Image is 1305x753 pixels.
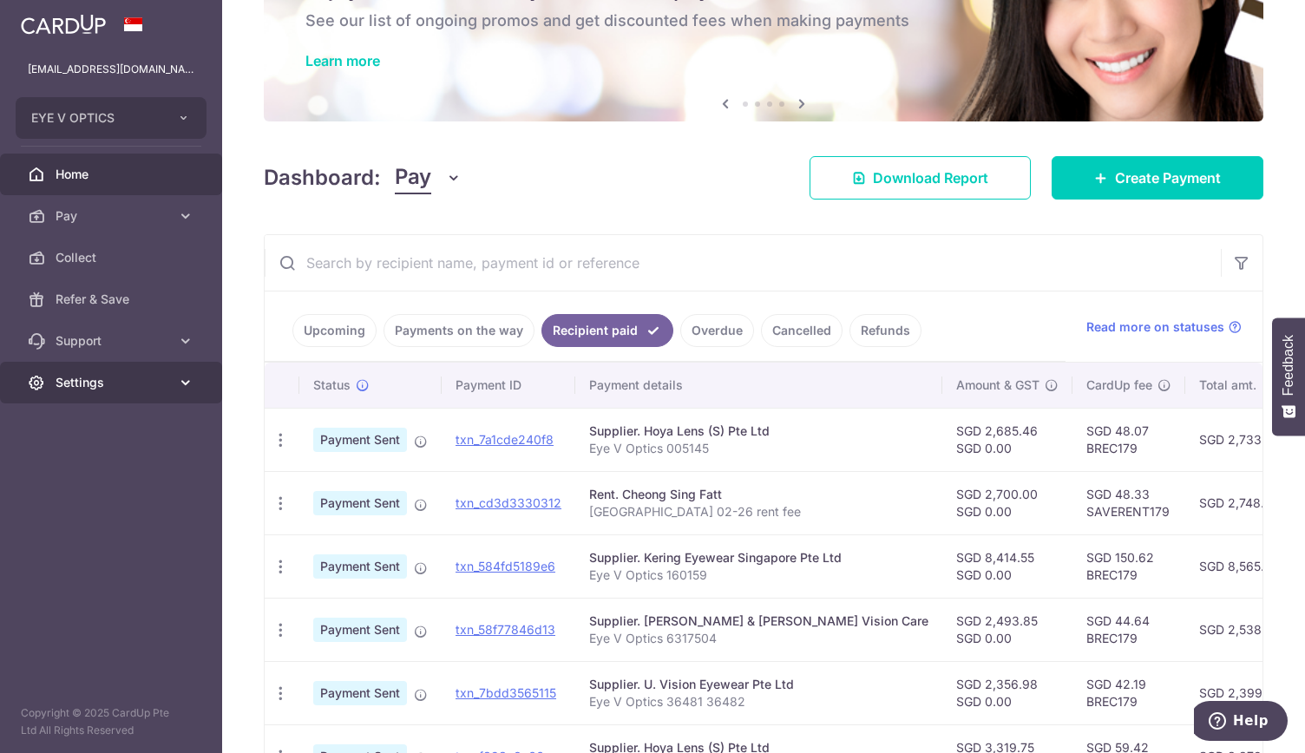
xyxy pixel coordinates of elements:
[56,166,170,183] span: Home
[264,162,381,193] h4: Dashboard:
[456,432,554,447] a: txn_7a1cde240f8
[16,97,207,139] button: EYE V OPTICS
[589,566,928,584] p: Eye V Optics 160159
[761,314,843,347] a: Cancelled
[1086,318,1242,336] a: Read more on statuses
[1086,376,1152,394] span: CardUp fee
[873,167,988,188] span: Download Report
[56,374,170,391] span: Settings
[384,314,534,347] a: Payments on the way
[313,681,407,705] span: Payment Sent
[1185,534,1295,598] td: SGD 8,565.17
[942,661,1072,724] td: SGD 2,356.98 SGD 0.00
[456,495,561,510] a: txn_cd3d3330312
[1072,661,1185,724] td: SGD 42.19 BREC179
[589,486,928,503] div: Rent. Cheong Sing Fatt
[1185,661,1295,724] td: SGD 2,399.17
[942,534,1072,598] td: SGD 8,414.55 SGD 0.00
[1115,167,1221,188] span: Create Payment
[589,676,928,693] div: Supplier. U. Vision Eyewear Pte Ltd
[456,622,555,637] a: txn_58f77846d13
[589,612,928,630] div: Supplier. [PERSON_NAME] & [PERSON_NAME] Vision Care
[442,363,575,408] th: Payment ID
[313,428,407,452] span: Payment Sent
[456,559,555,573] a: txn_584fd5189e6
[265,235,1221,291] input: Search by recipient name, payment id or reference
[305,10,1222,31] h6: See our list of ongoing promos and get discounted fees when making payments
[1185,408,1295,471] td: SGD 2,733.53
[1199,376,1256,394] span: Total amt.
[313,618,407,642] span: Payment Sent
[1052,156,1263,200] a: Create Payment
[589,503,928,521] p: [GEOGRAPHIC_DATA] 02-26 rent fee
[541,314,673,347] a: Recipient paid
[313,491,407,515] span: Payment Sent
[942,471,1072,534] td: SGD 2,700.00 SGD 0.00
[31,109,160,127] span: EYE V OPTICS
[456,685,556,700] a: txn_7bdd3565115
[942,598,1072,661] td: SGD 2,493.85 SGD 0.00
[1185,471,1295,534] td: SGD 2,748.33
[680,314,754,347] a: Overdue
[56,291,170,308] span: Refer & Save
[292,314,377,347] a: Upcoming
[395,161,462,194] button: Pay
[1185,598,1295,661] td: SGD 2,538.49
[589,549,928,566] div: Supplier. Kering Eyewear Singapore Pte Ltd
[21,14,106,35] img: CardUp
[1272,318,1305,435] button: Feedback - Show survey
[28,61,194,78] p: [EMAIL_ADDRESS][DOMAIN_NAME]
[810,156,1031,200] a: Download Report
[305,52,380,69] a: Learn more
[849,314,921,347] a: Refunds
[575,363,942,408] th: Payment details
[313,554,407,579] span: Payment Sent
[1072,598,1185,661] td: SGD 44.64 BREC179
[1281,335,1296,396] span: Feedback
[56,207,170,225] span: Pay
[589,440,928,457] p: Eye V Optics 005145
[1072,471,1185,534] td: SGD 48.33 SAVERENT179
[1194,701,1288,744] iframe: Opens a widget where you can find more information
[1072,408,1185,471] td: SGD 48.07 BREC179
[313,376,351,394] span: Status
[1072,534,1185,598] td: SGD 150.62 BREC179
[56,332,170,350] span: Support
[589,693,928,710] p: Eye V Optics 36481 36482
[956,376,1039,394] span: Amount & GST
[589,422,928,440] div: Supplier. Hoya Lens (S) Pte Ltd
[589,630,928,647] p: Eye V Optics 6317504
[1086,318,1224,336] span: Read more on statuses
[56,249,170,266] span: Collect
[395,161,431,194] span: Pay
[942,408,1072,471] td: SGD 2,685.46 SGD 0.00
